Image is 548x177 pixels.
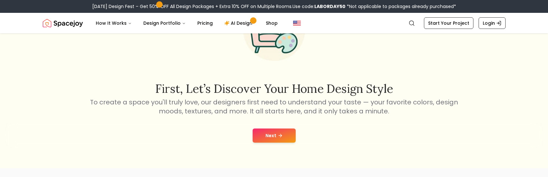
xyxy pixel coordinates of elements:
div: [DATE] Design Fest – Get 50% OFF All Design Packages + Extra 10% OFF on Multiple Rooms. [92,3,456,10]
a: Start Your Project [424,17,473,29]
button: Design Portfolio [138,17,191,30]
a: AI Design [219,17,259,30]
span: *Not applicable to packages already purchased* [346,3,456,10]
a: Login [479,17,506,29]
button: How It Works [91,17,137,30]
b: LABORDAY50 [314,3,346,10]
nav: Main [91,17,283,30]
a: Spacejoy [43,17,83,30]
img: Spacejoy Logo [43,17,83,30]
a: Pricing [192,17,218,30]
span: Use code: [292,3,346,10]
a: Shop [261,17,283,30]
p: To create a space you'll truly love, our designers first need to understand your taste — your fav... [89,98,459,116]
h2: First, let’s discover your home design style [89,82,459,95]
nav: Global [43,13,506,33]
button: Next [253,128,296,143]
img: United States [293,19,301,27]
